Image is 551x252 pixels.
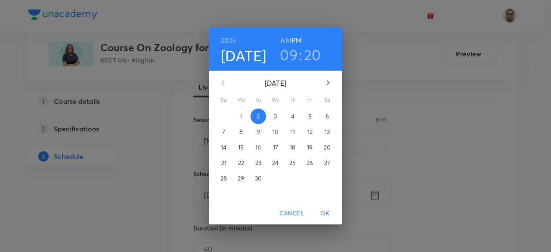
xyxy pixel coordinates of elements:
[222,128,225,136] p: 7
[299,46,302,64] h3: :
[251,109,266,124] button: 2
[302,155,318,171] button: 26
[285,96,300,104] span: Th
[302,124,318,140] button: 12
[307,128,313,136] p: 12
[233,124,249,140] button: 8
[291,128,295,136] p: 11
[319,140,335,155] button: 20
[255,159,261,167] p: 23
[274,112,277,121] p: 3
[268,96,283,104] span: We
[324,143,331,152] p: 20
[251,155,266,171] button: 23
[280,46,298,64] button: 09
[324,159,330,167] p: 27
[239,128,243,136] p: 8
[325,128,330,136] p: 13
[311,205,339,221] button: OK
[307,143,313,152] p: 19
[238,159,244,167] p: 22
[319,155,335,171] button: 27
[308,112,312,121] p: 5
[279,208,304,219] span: Cancel
[216,96,232,104] span: Su
[251,171,266,186] button: 30
[233,171,249,186] button: 29
[233,78,318,88] p: [DATE]
[315,208,335,219] span: OK
[257,112,260,121] p: 2
[285,140,300,155] button: 18
[233,96,249,104] span: Mo
[255,143,261,152] p: 16
[290,143,295,152] p: 18
[216,155,232,171] button: 21
[216,124,232,140] button: 7
[285,155,300,171] button: 25
[268,155,283,171] button: 24
[302,96,318,104] span: Fr
[319,109,335,124] button: 6
[221,34,236,47] button: 2025
[280,34,291,47] button: AM
[255,174,262,183] p: 30
[233,140,249,155] button: 15
[304,46,321,64] button: 20
[268,109,283,124] button: 3
[306,159,313,167] p: 26
[221,159,226,167] p: 21
[289,159,296,167] p: 25
[268,140,283,155] button: 17
[221,143,226,152] p: 14
[276,205,308,221] button: Cancel
[251,124,266,140] button: 9
[319,124,335,140] button: 13
[272,128,279,136] p: 10
[302,109,318,124] button: 5
[291,112,294,121] p: 4
[257,128,260,136] p: 9
[285,109,300,124] button: 4
[251,96,266,104] span: Tu
[238,174,244,183] p: 29
[221,47,266,65] button: [DATE]
[216,171,232,186] button: 28
[302,140,318,155] button: 19
[216,140,232,155] button: 14
[268,124,283,140] button: 10
[291,34,302,47] button: PM
[272,159,279,167] p: 24
[233,155,249,171] button: 22
[273,143,278,152] p: 17
[285,124,300,140] button: 11
[319,96,335,104] span: Sa
[325,112,329,121] p: 6
[251,140,266,155] button: 16
[238,143,244,152] p: 15
[220,174,227,183] p: 28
